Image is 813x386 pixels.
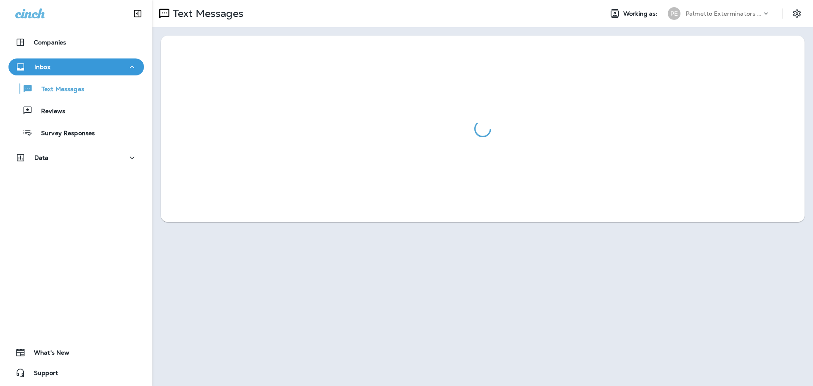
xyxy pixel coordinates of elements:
button: Inbox [8,58,144,75]
p: Data [34,154,49,161]
span: What's New [25,349,69,359]
button: Companies [8,34,144,51]
p: Text Messages [169,7,243,20]
button: Support [8,364,144,381]
button: Data [8,149,144,166]
button: Settings [789,6,805,21]
button: Survey Responses [8,124,144,142]
p: Text Messages [33,86,84,94]
span: Support [25,369,58,380]
span: Working as: [623,10,659,17]
button: Text Messages [8,80,144,97]
button: Collapse Sidebar [126,5,149,22]
p: Palmetto Exterminators LLC [686,10,762,17]
p: Inbox [34,64,50,70]
p: Reviews [33,108,65,116]
p: Companies [34,39,66,46]
div: PE [668,7,680,20]
button: What's New [8,344,144,361]
button: Reviews [8,102,144,119]
p: Survey Responses [33,130,95,138]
